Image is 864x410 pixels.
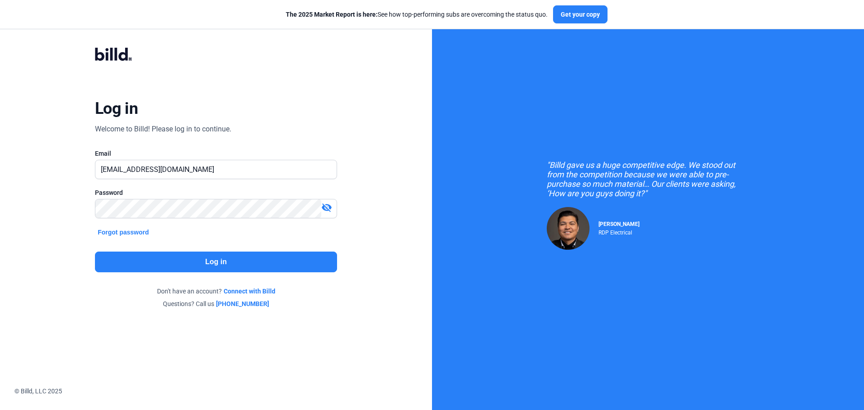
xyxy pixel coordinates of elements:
[95,252,337,272] button: Log in
[598,221,639,227] span: [PERSON_NAME]
[95,299,337,308] div: Questions? Call us
[547,207,589,250] img: Raul Pacheco
[547,160,749,198] div: "Billd gave us a huge competitive edge. We stood out from the competition because we were able to...
[598,227,639,236] div: RDP Electrical
[321,202,332,213] mat-icon: visibility_off
[216,299,269,308] a: [PHONE_NUMBER]
[95,287,337,296] div: Don't have an account?
[95,188,337,197] div: Password
[224,287,275,296] a: Connect with Billd
[286,10,548,19] div: See how top-performing subs are overcoming the status quo.
[95,124,231,135] div: Welcome to Billd! Please log in to continue.
[95,149,337,158] div: Email
[95,227,152,237] button: Forgot password
[553,5,607,23] button: Get your copy
[95,99,138,118] div: Log in
[286,11,378,18] span: The 2025 Market Report is here:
